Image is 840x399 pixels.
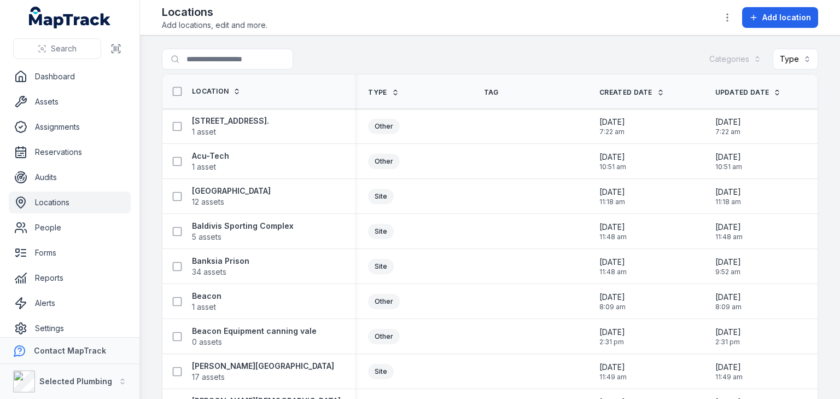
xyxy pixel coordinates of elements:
a: Dashboard [9,66,131,88]
span: 7:22 am [599,128,625,136]
span: 11:48 am [599,233,627,241]
span: Tag [484,88,499,97]
a: Locations [9,192,131,213]
strong: Acu-Tech [192,151,229,161]
a: Created Date [599,88,664,97]
span: [DATE] [715,152,742,163]
span: [DATE] [599,117,625,128]
a: Baldivis Sporting Complex5 assets [192,221,294,242]
span: 10:51 am [599,163,626,171]
strong: [PERSON_NAME][GEOGRAPHIC_DATA] [192,361,334,372]
span: 2:31 pm [715,338,741,346]
time: 8/4/2025, 8:09:30 AM [715,292,742,311]
span: 1 asset [192,161,216,172]
time: 1/14/2025, 11:49:14 AM [715,362,743,381]
time: 8/5/2025, 7:22:38 AM [715,117,741,136]
strong: Beacon Equipment canning vale [192,326,317,337]
span: 8:09 am [599,303,626,311]
button: Type [773,49,818,70]
div: Other [368,329,400,344]
span: [DATE] [599,222,627,233]
strong: Beacon [192,291,221,302]
span: [DATE] [715,117,741,128]
time: 1/14/2025, 11:48:37 AM [599,222,627,241]
strong: Baldivis Sporting Complex [192,221,294,232]
strong: Contact MapTrack [34,346,106,355]
div: Site [368,224,394,239]
button: Search [13,38,101,59]
span: 11:18 am [599,198,625,206]
div: Other [368,294,400,309]
span: [DATE] [599,187,625,198]
div: Site [368,364,394,379]
time: 5/8/2025, 11:18:57 AM [715,187,741,206]
time: 3/31/2025, 2:31:18 PM [715,327,741,346]
span: 11:49 am [715,373,743,381]
span: 8:09 am [715,303,742,311]
time: 8/4/2025, 8:09:30 AM [599,292,626,311]
time: 8/5/2025, 7:22:38 AM [599,117,625,136]
button: Add location [742,7,818,28]
span: Updated Date [715,88,769,97]
span: [DATE] [599,292,626,303]
a: Forms [9,242,131,264]
a: Banksia Prison34 assets [192,256,249,277]
span: Add locations, edit and more. [162,20,267,31]
a: Updated Date [715,88,781,97]
a: Beacon1 asset [192,291,221,313]
a: MapTrack [29,7,111,28]
div: Site [368,189,394,204]
span: 9:52 am [715,268,741,276]
strong: [STREET_ADDRESS]. [192,115,269,126]
a: Assets [9,91,131,113]
span: [DATE] [715,187,741,198]
a: Reservations [9,141,131,163]
span: [DATE] [599,362,627,373]
a: Alerts [9,292,131,314]
a: [STREET_ADDRESS].1 asset [192,115,269,137]
strong: Banksia Prison [192,256,249,267]
span: 11:18 am [715,198,741,206]
span: Search [51,43,77,54]
a: People [9,217,131,239]
span: [DATE] [599,257,627,268]
span: [DATE] [715,257,741,268]
span: [DATE] [715,292,742,303]
a: Settings [9,317,131,339]
strong: [GEOGRAPHIC_DATA] [192,186,271,196]
span: 34 assets [192,267,226,277]
a: Location [192,87,241,96]
a: Acu-Tech1 asset [192,151,229,172]
time: 1/14/2025, 11:49:14 AM [599,362,627,381]
span: 11:48 am [599,268,627,276]
span: [DATE] [599,327,625,338]
span: 10:51 am [715,163,742,171]
a: Type [368,88,399,97]
h2: Locations [162,4,267,20]
a: [GEOGRAPHIC_DATA]12 assets [192,186,271,207]
time: 8/1/2025, 10:51:36 AM [599,152,626,171]
time: 3/31/2025, 2:31:18 PM [599,327,625,346]
span: 11:49 am [599,373,627,381]
a: Audits [9,166,131,188]
time: 5/8/2025, 11:18:57 AM [599,187,625,206]
div: Site [368,259,394,274]
div: Other [368,154,400,169]
time: 1/14/2025, 11:48:21 AM [599,257,627,276]
time: 1/14/2025, 11:48:37 AM [715,222,743,241]
span: [DATE] [715,327,741,338]
time: 5/13/2025, 9:52:15 AM [715,257,741,276]
span: [DATE] [715,362,743,373]
a: Assignments [9,116,131,138]
span: [DATE] [599,152,626,163]
span: 7:22 am [715,128,741,136]
span: 0 assets [192,337,222,348]
span: 12 assets [192,196,224,207]
a: [PERSON_NAME][GEOGRAPHIC_DATA]17 assets [192,361,334,383]
span: Created Date [599,88,652,97]
span: 2:31 pm [599,338,625,346]
div: Other [368,119,400,134]
span: Location [192,87,229,96]
span: 1 asset [192,302,216,313]
span: 5 assets [192,232,221,242]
